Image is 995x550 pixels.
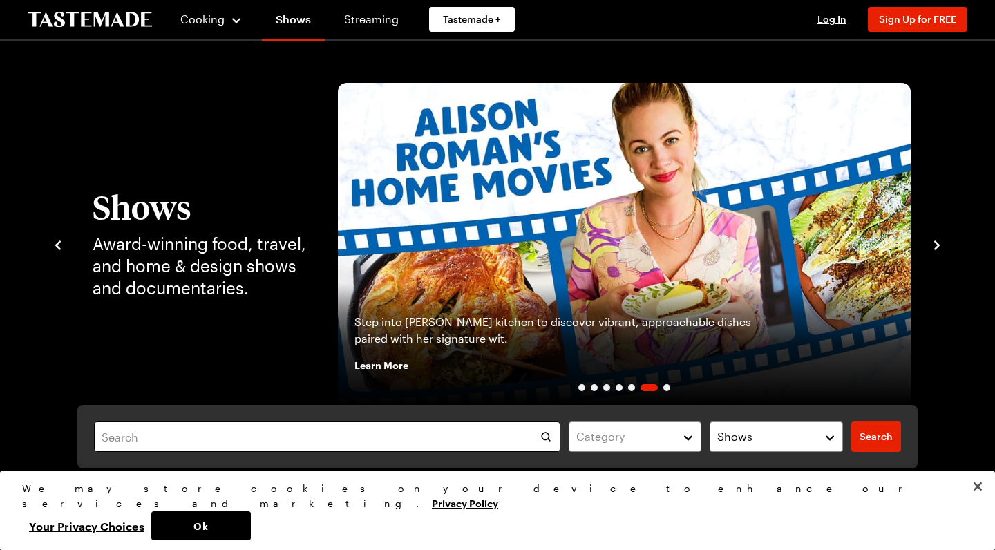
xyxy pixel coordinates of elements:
div: We may store cookies on your device to enhance our services and marketing. [22,481,961,511]
span: Tastemade + [443,12,501,26]
div: Category [576,428,674,445]
span: Cooking [180,12,225,26]
a: filters [851,421,901,452]
a: To Tastemade Home Page [28,12,152,28]
button: navigate to previous item [51,236,65,252]
button: Shows [710,421,843,452]
button: Log In [804,12,860,26]
span: Learn More [354,358,408,372]
span: Go to slide 2 [591,384,598,391]
button: Cooking [180,3,243,36]
a: Tastemade + [429,7,515,32]
img: Alison Roman's Home Movies [338,83,911,405]
a: More information about your privacy, opens in a new tab [432,496,498,509]
span: Shows [717,428,752,445]
div: 6 / 7 [338,83,911,405]
span: Go to slide 4 [616,384,623,391]
a: Alison Roman's Home MoviesStep into [PERSON_NAME] kitchen to discover vibrant, approachable dishe... [338,83,911,405]
button: Close [963,471,993,502]
span: Go to slide 3 [603,384,610,391]
span: Log In [817,13,846,25]
h1: Shows [93,189,310,225]
p: Step into [PERSON_NAME] kitchen to discover vibrant, approachable dishes paired with her signatur... [354,314,786,347]
button: navigate to next item [930,236,944,252]
a: Shows [262,3,325,41]
p: Award-winning food, travel, and home & design shows and documentaries. [93,233,310,299]
div: Privacy [22,481,961,540]
span: Sign Up for FREE [879,13,956,25]
input: Search [94,421,560,452]
button: Sign Up for FREE [868,7,967,32]
span: Search [860,430,893,444]
span: Go to slide 6 [641,384,658,391]
span: Go to slide 5 [628,384,635,391]
span: Go to slide 7 [663,384,670,391]
button: Category [569,421,702,452]
span: Go to slide 1 [578,384,585,391]
button: Ok [151,511,251,540]
button: Your Privacy Choices [22,511,151,540]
